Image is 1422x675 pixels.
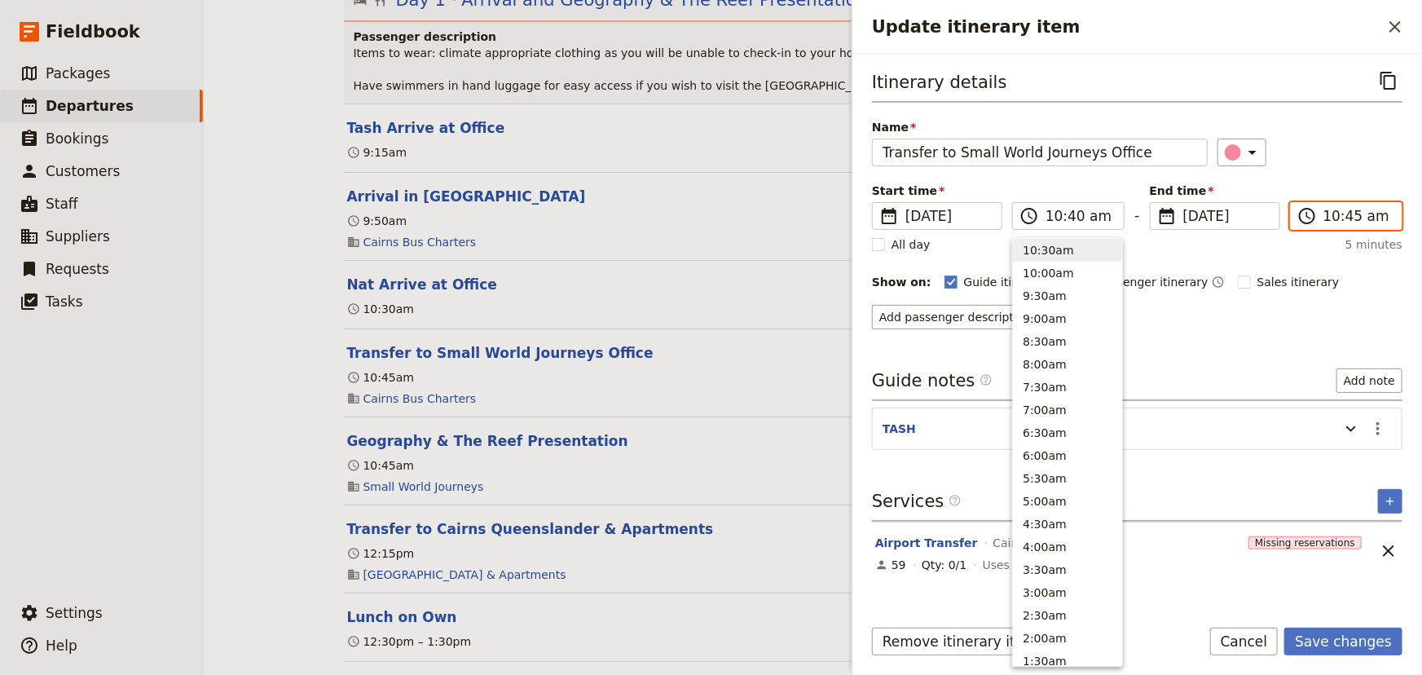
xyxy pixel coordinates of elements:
[1375,537,1402,565] button: Unlink service
[46,228,110,245] span: Suppliers
[980,373,993,393] span: ​
[1212,272,1225,292] button: Time shown on passenger itinerary
[1013,604,1122,627] button: 2:30am
[363,234,477,250] a: Cairns Bus Charters
[1226,143,1262,162] div: ​
[949,494,962,514] span: ​
[347,519,714,539] button: Edit this itinerary item
[46,65,110,82] span: Packages
[872,183,1002,199] span: Start time
[883,421,916,437] button: TASH
[1013,536,1122,558] button: 4:00am
[1375,67,1402,95] button: Copy itinerary item
[1013,650,1122,673] button: 1:30am
[872,489,962,514] h3: Services
[872,628,1048,655] button: Remove itinerary item
[347,301,415,317] div: 10:30am
[1013,627,1122,650] button: 2:00am
[347,275,498,294] button: Edit this itinerary item
[347,457,415,474] div: 10:45am
[46,130,108,147] span: Bookings
[1183,206,1270,226] span: [DATE]
[347,144,407,161] div: 9:15am
[872,139,1208,166] input: Name
[993,535,1106,551] span: Cairns Bus Charters
[1013,444,1122,467] button: 6:00am
[1336,368,1402,393] button: Add note
[46,293,83,310] span: Tasks
[905,206,992,226] span: [DATE]
[1013,353,1122,376] button: 8:00am
[872,119,1208,135] span: Name
[1013,490,1122,513] button: 5:00am
[363,479,484,495] a: Small World Journeys
[892,236,931,253] span: All day
[354,45,1276,94] p: Items to wear: climate appropriate clothing as you will be unable to check-in to your hotel rooms...
[1323,206,1392,226] input: ​
[1381,13,1409,41] button: Close drawer
[1134,205,1139,230] span: -
[875,535,978,551] button: Edit this service option
[964,274,1050,290] span: Guide itinerary
[1019,206,1039,226] span: ​
[872,305,1039,329] button: Add passenger description
[983,557,1120,573] span: Uses itinerary item time
[46,20,140,44] span: Fieldbook
[363,567,566,583] a: [GEOGRAPHIC_DATA] & Apartments
[347,633,472,650] div: 12:30pm – 1:30pm
[46,98,134,114] span: Departures
[46,196,78,212] span: Staff
[980,373,993,386] span: ​
[922,557,966,573] div: Qty: 0/1
[1013,513,1122,536] button: 4:30am
[872,70,1007,95] h3: Itinerary details
[347,545,415,562] div: 12:15pm
[1210,628,1279,655] button: Cancel
[872,274,931,290] div: Show on:
[347,369,415,386] div: 10:45am
[1046,206,1114,226] input: ​
[1378,489,1402,514] button: Add service inclusion
[1013,467,1122,490] button: 5:30am
[875,557,906,573] div: 59
[1150,183,1280,199] span: End time
[363,390,477,407] a: Cairns Bus Charters
[1157,206,1177,226] span: ​
[46,163,120,179] span: Customers
[1257,274,1340,290] span: Sales itinerary
[1013,285,1122,307] button: 9:30am
[46,605,103,621] span: Settings
[347,187,586,206] button: Edit this itinerary item
[1013,239,1122,262] button: 10:30am
[1345,236,1402,253] span: 5 minutes
[347,118,505,138] button: Edit this itinerary item
[1013,558,1122,581] button: 3:30am
[872,15,1381,39] h2: Update itinerary item
[1284,628,1402,655] button: Save changes
[1013,399,1122,421] button: 7:00am
[1297,206,1317,226] span: ​
[872,368,993,393] h3: Guide notes
[1248,536,1362,549] span: Missing reservations
[46,637,77,654] span: Help
[1013,330,1122,353] button: 8:30am
[1013,581,1122,604] button: 3:00am
[1364,415,1392,443] button: Actions
[354,29,1276,45] h4: Passenger description
[347,431,628,451] button: Edit this itinerary item
[347,213,407,229] div: 9:50am
[46,261,109,277] span: Requests
[1098,274,1208,290] span: Passenger itinerary
[1217,139,1266,166] button: ​
[1013,307,1122,330] button: 9:00am
[347,343,654,363] button: Edit this itinerary item
[347,607,457,627] button: Edit this itinerary item
[1013,421,1122,444] button: 6:30am
[1013,262,1122,285] button: 10:00am
[1013,376,1122,399] button: 7:30am
[949,494,962,507] span: ​
[879,206,899,226] span: ​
